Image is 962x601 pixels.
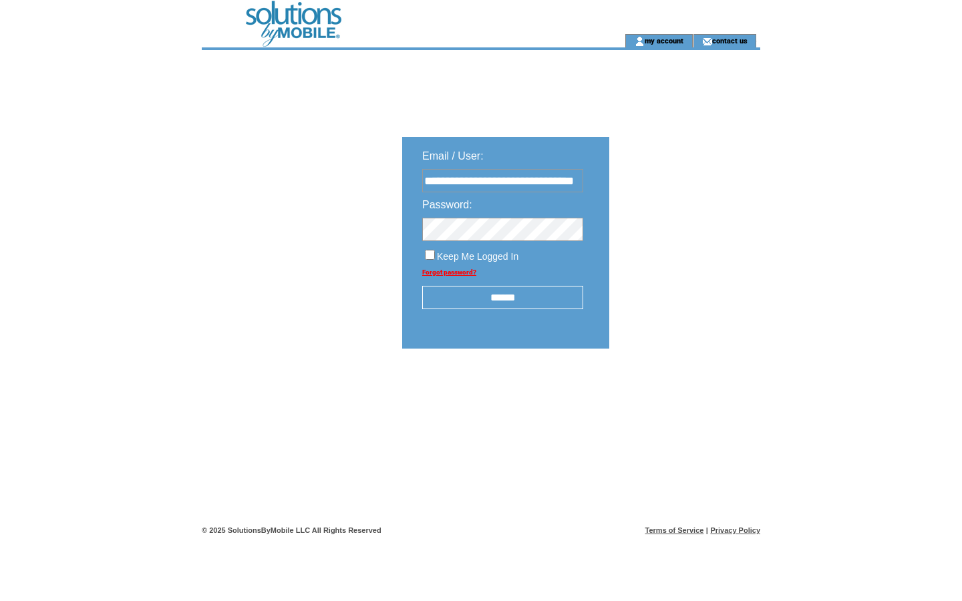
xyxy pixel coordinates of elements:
span: Keep Me Logged In [437,251,518,262]
span: Email / User: [422,150,484,162]
span: © 2025 SolutionsByMobile LLC All Rights Reserved [202,526,381,534]
img: contact_us_icon.gif [702,36,712,47]
span: Password: [422,199,472,210]
img: account_icon.gif [635,36,645,47]
span: | [706,526,708,534]
a: contact us [712,36,748,45]
a: Privacy Policy [710,526,760,534]
a: Terms of Service [645,526,704,534]
a: my account [645,36,683,45]
a: Forgot password? [422,268,476,276]
img: transparent.png [648,382,715,399]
